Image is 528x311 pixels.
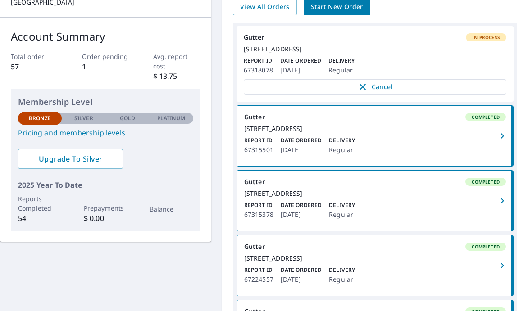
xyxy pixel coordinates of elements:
[244,178,506,186] div: Gutter
[280,57,321,65] p: Date Ordered
[237,171,513,231] a: GutterCompleted[STREET_ADDRESS]Report ID67315378Date Ordered[DATE]DeliveryRegular
[244,45,506,53] div: [STREET_ADDRESS]
[237,235,513,296] a: GutterCompleted[STREET_ADDRESS]Report ID67224557Date Ordered[DATE]DeliveryRegular
[244,136,273,144] p: Report ID
[329,274,355,285] p: Regular
[244,209,273,220] p: 67315378
[244,254,506,262] div: [STREET_ADDRESS]
[153,52,200,71] p: Avg. report cost
[244,266,273,274] p: Report ID
[281,209,322,220] p: [DATE]
[29,114,51,122] p: Bronze
[157,114,186,122] p: Platinum
[466,243,505,250] span: Completed
[74,114,93,122] p: Silver
[237,26,514,102] a: GutterIn Process[STREET_ADDRESS]Report ID67318078Date Ordered[DATE]DeliveryRegularCancel
[244,189,506,198] div: [STREET_ADDRESS]
[244,33,506,41] div: Gutter
[328,65,355,76] p: Regular
[25,154,116,164] span: Upgrade To Silver
[240,1,290,13] span: View All Orders
[329,209,355,220] p: Regular
[328,57,355,65] p: Delivery
[82,61,129,72] p: 1
[329,266,355,274] p: Delivery
[18,96,193,108] p: Membership Level
[466,179,505,185] span: Completed
[84,203,127,213] p: Prepayments
[244,125,506,133] div: [STREET_ADDRESS]
[244,274,273,285] p: 67224557
[281,136,322,144] p: Date Ordered
[281,266,322,274] p: Date Ordered
[244,201,273,209] p: Report ID
[244,57,273,65] p: Report ID
[281,201,322,209] p: Date Ordered
[11,52,58,61] p: Total order
[466,114,505,120] span: Completed
[84,213,127,224] p: $ 0.00
[329,201,355,209] p: Delivery
[11,28,200,45] p: Account Summary
[329,144,355,155] p: Regular
[82,52,129,61] p: Order pending
[18,149,123,169] a: Upgrade To Silver
[244,144,273,155] p: 67315501
[18,180,193,190] p: 2025 Year To Date
[280,65,321,76] p: [DATE]
[153,71,200,81] p: $ 13.75
[281,144,322,155] p: [DATE]
[244,113,506,121] div: Gutter
[311,1,363,13] span: Start New Order
[244,65,273,76] p: 67318078
[150,204,193,214] p: Balance
[237,106,513,166] a: GutterCompleted[STREET_ADDRESS]Report ID67315501Date Ordered[DATE]DeliveryRegular
[120,114,135,122] p: Gold
[18,194,62,213] p: Reports Completed
[18,213,62,224] p: 54
[244,243,506,251] div: Gutter
[467,34,505,41] span: In Process
[281,274,322,285] p: [DATE]
[11,61,58,72] p: 57
[244,79,506,95] button: Cancel
[18,127,193,138] a: Pricing and membership levels
[329,136,355,144] p: Delivery
[253,81,497,92] span: Cancel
